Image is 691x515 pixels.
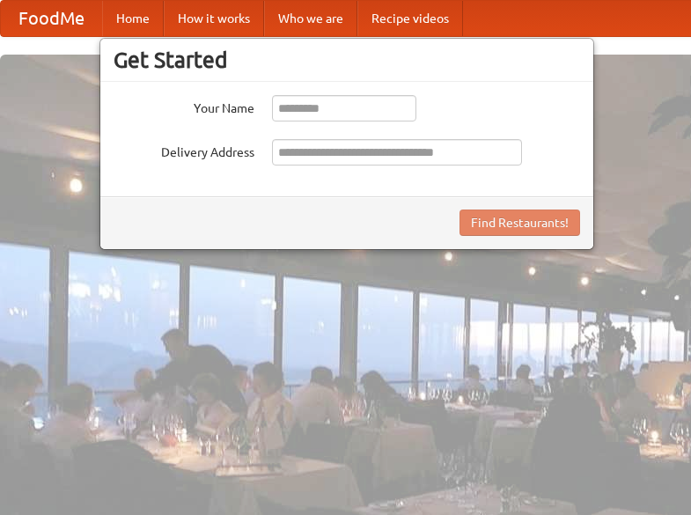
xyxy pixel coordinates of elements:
[264,1,357,36] a: Who we are
[164,1,264,36] a: How it works
[357,1,463,36] a: Recipe videos
[114,95,254,117] label: Your Name
[459,210,580,236] button: Find Restaurants!
[114,139,254,161] label: Delivery Address
[1,1,102,36] a: FoodMe
[102,1,164,36] a: Home
[114,47,580,73] h3: Get Started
